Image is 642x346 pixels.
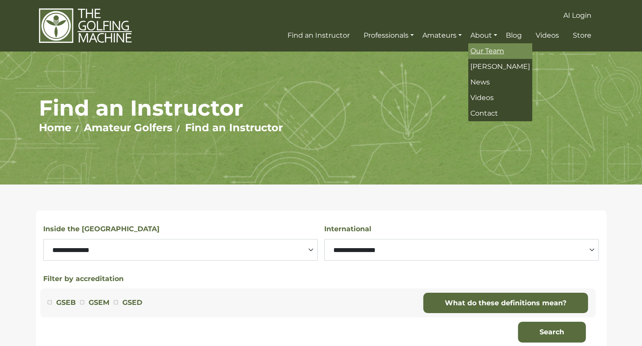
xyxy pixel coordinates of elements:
a: AI Login [561,8,594,23]
a: Find an Instructor [185,121,283,134]
a: Amateur Golfers [84,121,172,134]
img: The Golfing Machine [39,8,132,44]
select: Select a state [43,239,318,261]
button: Filter by accreditation [43,274,124,284]
span: Blog [506,31,522,39]
a: Videos [533,28,561,43]
label: International [324,223,371,235]
span: Contact [470,109,498,117]
span: Videos [536,31,559,39]
select: Select a country [324,239,599,261]
a: Blog [504,28,524,43]
a: [PERSON_NAME] [468,59,532,74]
span: Videos [470,94,494,102]
a: What do these definitions mean? [423,293,588,314]
label: Inside the [GEOGRAPHIC_DATA] [43,223,160,235]
a: Home [39,121,71,134]
span: Our Team [470,47,504,55]
span: Find an Instructor [287,31,350,39]
span: AI Login [563,11,591,19]
a: Store [571,28,594,43]
a: Amateurs [420,28,464,43]
a: Contact [468,106,532,121]
label: GSED [122,297,142,308]
span: [PERSON_NAME] [470,62,530,71]
a: Our Team [468,43,532,59]
button: Search [518,322,586,343]
a: News [468,74,532,90]
h1: Find an Instructor [39,95,603,121]
label: GSEM [89,297,109,308]
label: GSEB [56,297,76,308]
a: About [468,28,499,43]
a: Find an Instructor [285,28,352,43]
a: Videos [468,90,532,106]
span: Store [573,31,591,39]
span: News [470,78,490,86]
ul: About [468,43,532,121]
a: Professionals [361,28,416,43]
